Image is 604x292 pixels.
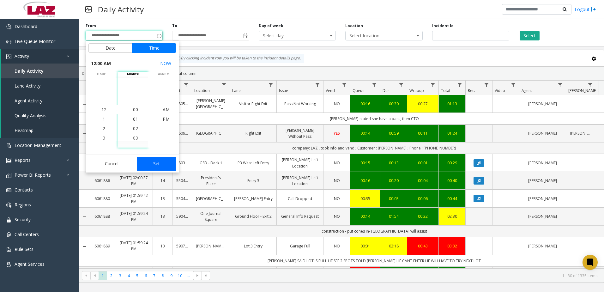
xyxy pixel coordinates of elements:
a: General Info Request [281,213,319,219]
a: [PERSON_NAME]/[GEOGRAPHIC_DATA] [196,243,226,249]
a: 00:15 [354,160,376,166]
span: Lane Activity [15,83,40,89]
div: 00:03 [384,196,403,202]
span: Go to the next page [193,271,202,280]
a: Ground Floor - Exit 2 [234,213,273,219]
a: 13 [157,213,168,219]
a: Agent Activity [1,93,79,108]
span: Agent Activity [15,98,42,104]
a: Parker Filter Menu [586,81,595,89]
span: Wrapup [409,88,424,93]
a: 02:18 [384,243,403,249]
a: 01:13 [443,101,462,107]
a: 760920 [176,130,188,136]
a: Lot 3 Entry [234,243,273,249]
a: Right Exit [234,130,273,136]
a: [GEOGRAPHIC_DATA] [196,130,226,136]
a: 02:30 [443,213,462,219]
span: Rule Sets [15,246,33,252]
a: [PERSON_NAME] [523,101,562,107]
label: From [86,23,96,29]
span: Queue [353,88,365,93]
img: 'icon' [6,158,11,163]
a: 6061880 [93,196,111,202]
span: NO [334,214,340,219]
a: 03:32 [443,243,462,249]
img: 'icon' [6,247,11,252]
button: Select [520,31,540,40]
a: [PERSON_NAME] [523,160,562,166]
a: Wrapup Filter Menu [429,81,437,89]
a: Garage Full [281,243,319,249]
a: 01:24 [443,130,462,136]
button: Time tab [132,43,176,53]
span: Daily Activity [15,68,44,74]
div: 00:43 [411,243,435,249]
span: 01 [133,116,138,122]
div: 00:31 [354,243,376,249]
span: NO [334,160,340,166]
a: Pass Not Working [281,101,319,107]
span: Dur [383,88,389,93]
span: Select location... [346,31,407,40]
span: Location Management [15,142,61,148]
a: 00:14 [354,213,376,219]
a: 00:20 [384,178,403,184]
a: 6061888 [93,213,111,219]
a: Daily Activity [1,64,79,78]
a: [PERSON_NAME] Left Location [281,157,319,169]
a: President's Place [196,175,226,187]
a: 00:27 [411,101,435,107]
span: Go to the next page [195,273,200,278]
a: P3 West Left Entry [234,160,273,166]
span: Page 4 [124,271,133,280]
span: Rec. [468,88,475,93]
a: 580560 [176,101,188,107]
a: 00:16 [354,178,376,184]
div: 00:59 [384,130,403,136]
span: minute [118,72,148,76]
span: hour [86,72,117,76]
a: 00:01 [411,160,435,166]
h3: Daily Activity [95,2,147,17]
img: pageIcon [85,2,92,17]
span: Total [441,88,450,93]
span: Power BI Reports [15,172,51,178]
a: NO [327,160,346,166]
a: 550417 [176,196,188,202]
span: Dashboard [15,23,37,29]
a: Logout [575,6,596,13]
div: 00:11 [411,130,435,136]
span: Security [15,216,31,222]
span: Activity [15,53,29,59]
a: 00:29 [443,160,462,166]
span: NO [334,101,340,106]
button: Select now [158,58,174,69]
span: 1 [103,116,105,122]
a: Heatmap [1,123,79,138]
span: 3 [103,135,105,141]
a: Queue Filter Menu [370,81,379,89]
span: Location [194,88,210,93]
a: Entry 3 [234,178,273,184]
a: YES [327,130,346,136]
img: 'icon' [6,173,11,178]
div: Drag a column header and drop it here to group by that column [79,68,604,79]
a: 01:54 [384,213,403,219]
a: 00:22 [411,213,435,219]
a: Collapse Details [79,214,89,219]
a: [PERSON_NAME] [523,213,562,219]
label: Day of week [259,23,283,29]
label: Incident Id [432,23,454,29]
div: Data table [79,81,604,268]
span: Issue [279,88,288,93]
